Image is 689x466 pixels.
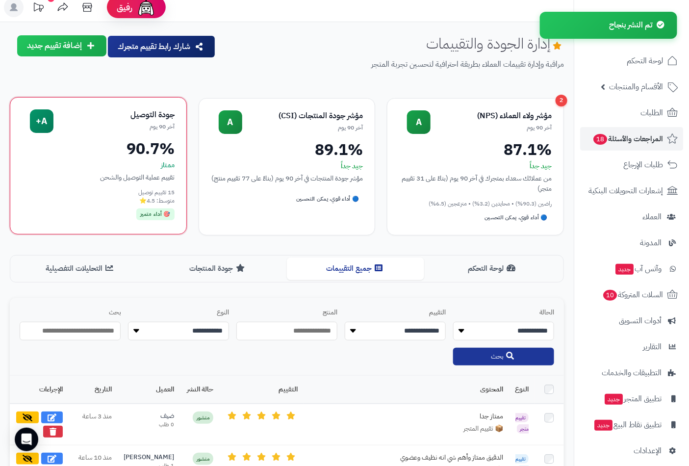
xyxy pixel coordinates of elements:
[224,59,564,70] p: مراقبة وإدارة تقييمات العملاء بطريقة احترافية لتحسين تجربة المتجر
[424,258,561,280] button: لوحة التحكم
[580,439,683,463] a: الإعدادات
[463,424,503,434] span: 📦 تقييم المتجر
[399,161,552,171] div: جيد جداً
[242,124,363,132] div: آخر 90 يوم
[22,160,175,170] div: ممتاز
[124,421,174,429] div: 0 طلب
[22,141,175,156] div: 90.7%
[356,412,503,421] div: ممتاز جدا
[515,413,529,434] span: تقييم متجر
[642,210,662,224] span: العملاء
[556,95,567,106] div: 2
[580,413,683,437] a: تطبيق نقاط البيعجديد
[592,132,663,146] span: المراجعات والأسئلة
[640,106,663,120] span: الطلبات
[399,142,552,157] div: 87.1%
[580,231,683,255] a: المدونة
[481,212,552,224] div: 🔵 أداء قوي، يمكن التحسين
[431,110,552,122] div: مؤشر ولاء العملاء (NPS)
[593,418,662,432] span: تطبيق نقاط البيع
[53,109,175,121] div: جودة التوصيل
[242,110,363,122] div: مؤشر جودة المنتجات (CSI)
[453,308,554,317] label: الحالة
[588,184,663,198] span: إشعارات التحويلات البنكية
[17,35,106,56] button: إضافة تقييم جديد
[580,101,683,125] a: الطلبات
[10,376,69,404] th: الإجراءات
[12,258,150,280] button: التحليلات التفصيلية
[619,314,662,328] span: أدوات التسويق
[580,283,683,307] a: السلات المتروكة10
[580,153,683,177] a: طلبات الإرجاع
[580,127,683,151] a: المراجعات والأسئلة18
[180,376,219,404] th: حالة النشر
[108,36,215,57] button: شارك رابط تقييم متجرك
[292,193,363,205] div: 🔵 أداء قوي، يمكن التحسين
[53,123,175,131] div: آخر 90 يوم
[118,376,180,404] th: العميل
[287,258,424,280] button: جميع التقييمات
[219,110,242,134] div: A
[609,80,663,94] span: الأقسام والمنتجات
[211,142,363,157] div: 89.1%
[211,161,363,171] div: جيد جداً
[345,308,446,317] label: التقييم
[193,453,213,465] span: منشور
[356,453,503,463] div: الدقيق ممتاز وأهم شي انه نظيف وعضوي
[22,188,175,205] div: 15 تقييم توصيل متوسط: 4.5⭐
[136,208,175,220] div: 🎯 أداء متميز
[211,173,363,183] div: مؤشر جودة المنتجات في آخر 90 يوم (بناءً على 77 تقييم منتج)
[602,366,662,380] span: التطبيقات والخدمات
[22,172,175,182] div: تقييم عملية التوصيل والشحن
[117,1,132,13] span: رفيق
[580,335,683,359] a: التقارير
[193,412,213,424] span: منشور
[580,309,683,333] a: أدوات التسويق
[580,179,683,203] a: إشعارات التحويلات البنكية
[640,236,662,250] span: المدونة
[623,158,663,172] span: طلبات الإرجاع
[615,264,634,275] span: جديد
[643,340,662,354] span: التقارير
[580,49,683,73] a: لوحة التحكم
[634,444,662,458] span: الإعدادات
[627,54,663,68] span: لوحة التحكم
[509,376,535,404] th: النوع
[593,133,608,145] span: 18
[124,412,174,421] div: ضيف
[69,376,118,404] th: التاريخ
[69,404,118,445] td: منذ 3 ساعة
[30,109,53,133] div: A+
[605,394,623,405] span: جديد
[603,289,617,301] span: 10
[604,392,662,406] span: تطبيق المتجر
[128,308,229,317] label: النوع
[614,262,662,276] span: وآتس آب
[426,35,564,52] h1: إدارة الجودة والتقييمات
[304,376,509,404] th: المحتوى
[219,376,304,404] th: التقييم
[150,258,287,280] button: جودة المنتجات
[594,420,612,431] span: جديد
[399,173,552,194] div: من عملائك سعداء بمتجرك في آخر 90 يوم (بناءً على 31 تقييم متجر)
[236,308,337,317] label: المنتج
[580,361,683,385] a: التطبيقات والخدمات
[580,387,683,411] a: تطبيق المتجرجديد
[580,205,683,229] a: العملاء
[20,308,121,317] label: بحث
[580,257,683,281] a: وآتس آبجديد
[15,428,38,451] div: Open Intercom Messenger
[399,200,552,208] div: راضين (90.3%) • محايدين (3.2%) • منزعجين (6.5%)
[453,348,554,365] button: بحث
[602,288,663,302] span: السلات المتروكة
[609,19,653,31] span: تم النشر بنجاح
[431,124,552,132] div: آخر 90 يوم
[124,453,174,462] div: [PERSON_NAME]
[407,110,431,134] div: A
